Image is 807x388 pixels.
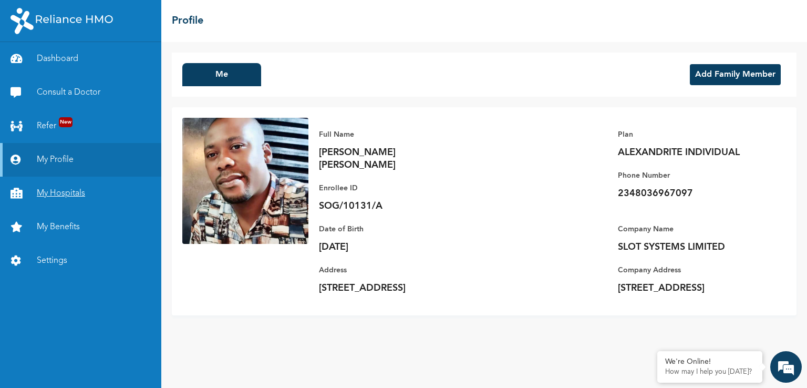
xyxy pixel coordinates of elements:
[59,117,73,127] span: New
[55,59,177,73] div: Chat with us now
[319,146,466,171] p: [PERSON_NAME] [PERSON_NAME]
[690,64,781,85] button: Add Family Member
[182,118,308,244] img: Enrollee
[618,223,765,236] p: Company Name
[182,63,261,86] button: Me
[319,182,466,195] p: Enrollee ID
[618,187,765,200] p: 2348036967097
[319,282,466,294] p: [STREET_ADDRESS]
[103,331,201,363] div: FAQs
[172,13,203,29] h2: Profile
[11,8,113,34] img: RelianceHMO's Logo
[5,349,103,356] span: Conversation
[618,146,765,159] p: ALEXANDRITE INDIVIDUAL
[618,264,765,277] p: Company Address
[319,264,466,277] p: Address
[319,223,466,236] p: Date of Birth
[618,169,765,182] p: Phone Number
[172,5,198,30] div: Minimize live chat window
[665,368,754,376] p: How may I help you today?
[19,53,43,79] img: d_794563401_company_1708531726252_794563401
[319,241,466,253] p: [DATE]
[618,282,765,294] p: [STREET_ADDRESS]
[319,200,466,212] p: SOG/10131/A
[5,294,200,331] textarea: Type your message and hit 'Enter'
[665,358,754,366] div: We're Online!
[618,241,765,253] p: SLOT SYSTEMS LIMITED
[61,136,145,242] span: We're online!
[319,128,466,141] p: Full Name
[618,128,765,141] p: Plan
